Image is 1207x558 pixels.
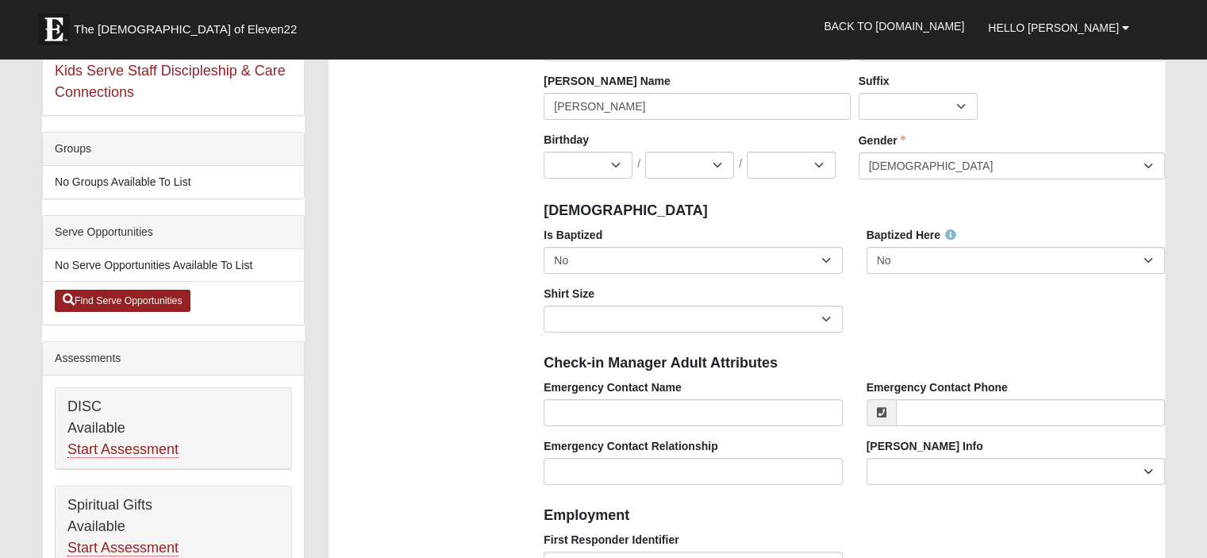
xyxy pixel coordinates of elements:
label: Suffix [859,73,890,89]
div: DISC Available [56,388,291,469]
a: Back to [DOMAIN_NAME] [812,6,976,46]
span: / [637,156,640,173]
label: Emergency Contact Name [544,379,682,395]
h4: Employment [544,507,1165,525]
img: Eleven22 logo [38,13,70,45]
h4: Check-in Manager Adult Attributes [544,355,1165,372]
label: [PERSON_NAME] Info [867,438,983,454]
span: / [739,156,742,173]
label: Baptized Here [867,227,956,243]
a: The [DEMOGRAPHIC_DATA] of Eleven22 [30,6,348,45]
span: Hello [PERSON_NAME] [988,21,1119,34]
div: Assessments [43,342,304,375]
li: No Groups Available To List [43,166,304,198]
label: Emergency Contact Phone [867,379,1008,395]
label: First Responder Identifier [544,532,678,548]
label: Shirt Size [544,286,594,302]
label: Is Baptized [544,227,602,243]
a: Kids Serve Staff Discipleship & Care Connections [55,63,286,100]
h4: [DEMOGRAPHIC_DATA] [544,202,1165,220]
a: Find Serve Opportunities [55,290,190,312]
a: Start Assessment [67,441,179,458]
label: Emergency Contact Relationship [544,438,717,454]
label: Birthday [544,132,589,148]
li: No Serve Opportunities Available To List [43,249,304,282]
span: The [DEMOGRAPHIC_DATA] of Eleven22 [74,21,297,37]
label: [PERSON_NAME] Name [544,73,670,89]
a: Start Assessment [67,540,179,556]
label: Gender [859,133,905,148]
div: Groups [43,133,304,166]
a: Hello [PERSON_NAME] [976,8,1141,48]
div: Serve Opportunities [43,216,304,249]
